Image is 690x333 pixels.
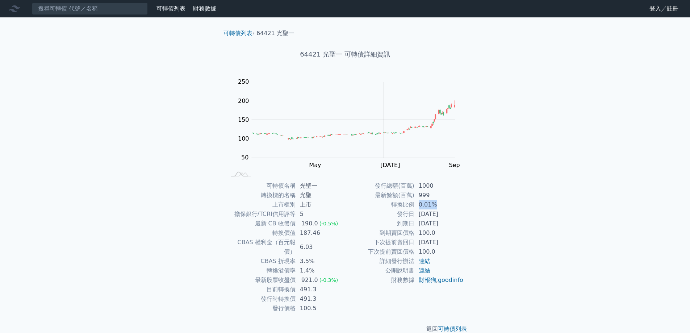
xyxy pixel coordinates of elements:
td: 5 [296,209,345,219]
td: 0.01% [414,200,464,209]
g: Chart [234,78,466,183]
tspan: [DATE] [380,162,400,168]
td: 發行價格 [226,304,296,313]
tspan: May [309,162,321,168]
tspan: 250 [238,78,249,85]
td: 1000 [414,181,464,191]
li: 64421 光聖一 [256,29,294,38]
td: 187.46 [296,228,345,238]
td: 可轉債名稱 [226,181,296,191]
td: 最新餘額(百萬) [345,191,414,200]
td: 上市 [296,200,345,209]
td: 1.4% [296,266,345,275]
div: 190.0 [300,219,319,228]
a: goodinfo [438,276,463,283]
li: › [223,29,255,38]
td: 100.0 [414,228,464,238]
td: 到期日 [345,219,414,228]
td: 發行日 [345,209,414,219]
span: (-0.5%) [319,221,338,226]
td: 詳細發行辦法 [345,257,414,266]
td: [DATE] [414,219,464,228]
td: 目前轉換價 [226,285,296,294]
td: 轉換溢價率 [226,266,296,275]
td: 公開說明書 [345,266,414,275]
td: 上市櫃別 [226,200,296,209]
tspan: 50 [241,154,248,161]
td: 財務數據 [345,275,414,285]
a: 登入／註冊 [644,3,684,14]
span: (-0.3%) [319,277,338,283]
td: 轉換價值 [226,228,296,238]
a: 可轉債列表 [156,5,185,12]
tspan: 150 [238,116,249,123]
td: 光聖 [296,191,345,200]
td: 下次提前賣回價格 [345,247,414,257]
h1: 64421 光聖一 可轉債詳細資訊 [218,49,473,59]
td: CBAS 權利金（百元報價） [226,238,296,257]
input: 搜尋可轉債 代號／名稱 [32,3,148,15]
td: 100.5 [296,304,345,313]
td: 491.3 [296,294,345,304]
td: 光聖一 [296,181,345,191]
tspan: 100 [238,135,249,142]
td: CBAS 折現率 [226,257,296,266]
td: 6.03 [296,238,345,257]
a: 可轉債列表 [438,325,467,332]
td: 發行時轉換價 [226,294,296,304]
td: 最新股票收盤價 [226,275,296,285]
a: 財報狗 [419,276,436,283]
a: 可轉債列表 [223,30,252,37]
td: 3.5% [296,257,345,266]
td: , [414,275,464,285]
td: 下次提前賣回日 [345,238,414,247]
a: 連結 [419,258,430,265]
div: 921.0 [300,275,319,285]
td: 491.3 [296,285,345,294]
td: 擔保銀行/TCRI信用評等 [226,209,296,219]
td: [DATE] [414,238,464,247]
a: 連結 [419,267,430,274]
tspan: Sep [449,162,460,168]
td: 999 [414,191,464,200]
td: 最新 CB 收盤價 [226,219,296,228]
td: 發行總額(百萬) [345,181,414,191]
td: [DATE] [414,209,464,219]
td: 轉換比例 [345,200,414,209]
td: 到期賣回價格 [345,228,414,238]
tspan: 200 [238,97,249,104]
a: 財務數據 [193,5,216,12]
td: 100.0 [414,247,464,257]
td: 轉換標的名稱 [226,191,296,200]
